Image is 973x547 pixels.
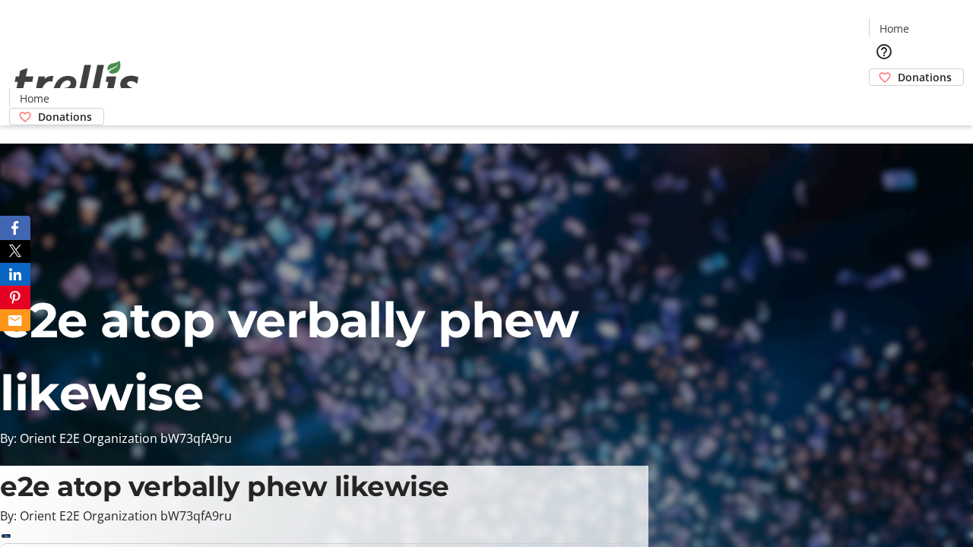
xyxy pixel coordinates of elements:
[870,21,918,36] a: Home
[9,108,104,125] a: Donations
[898,69,952,85] span: Donations
[10,90,59,106] a: Home
[869,68,964,86] a: Donations
[880,21,909,36] span: Home
[869,36,899,67] button: Help
[38,109,92,125] span: Donations
[9,44,144,120] img: Orient E2E Organization bW73qfA9ru's Logo
[20,90,49,106] span: Home
[869,86,899,116] button: Cart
